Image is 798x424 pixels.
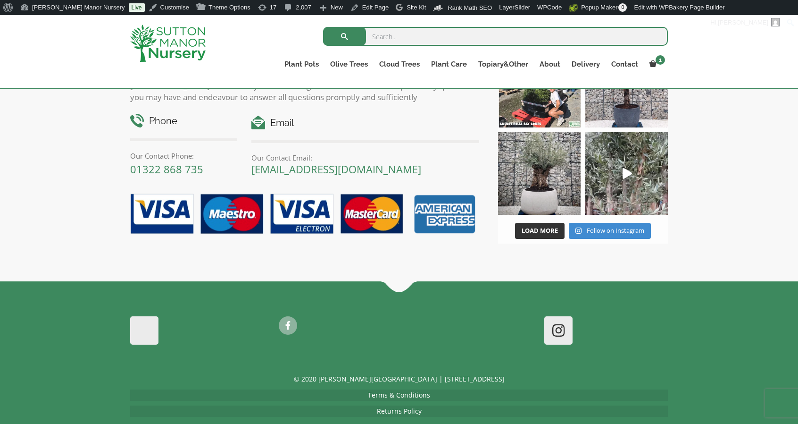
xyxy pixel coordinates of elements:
span: Site Kit [407,4,426,11]
p: © 2020 [PERSON_NAME][GEOGRAPHIC_DATA] | [STREET_ADDRESS] [130,373,668,385]
span: [PERSON_NAME] [718,19,768,26]
span: 1 [656,55,665,65]
input: Search... [323,27,668,46]
a: Instagram Follow on Instagram [569,223,650,239]
a: Live [129,3,145,12]
a: Returns Policy [377,407,422,416]
p: Our Contact Email: [251,152,479,163]
svg: Instagram [575,227,582,234]
button: Load More [515,223,565,239]
a: About [534,58,566,71]
a: Contact [606,58,644,71]
a: Delivery [566,58,606,71]
img: logo [130,25,206,62]
img: Check out this beauty we potted at our nursery today ❤️‍🔥 A huge, ancient gnarled Olive tree plan... [498,132,581,215]
span: Follow on Instagram [587,226,644,235]
a: Plant Pots [279,58,324,71]
span: 0 [618,3,627,12]
a: Cloud Trees [374,58,425,71]
h4: Email [251,116,479,130]
img: payment-options.png [123,188,479,240]
a: [EMAIL_ADDRESS][DOMAIN_NAME] [251,162,421,176]
a: Play [585,132,668,215]
a: Topiary&Other [473,58,534,71]
a: 01322 868 735 [130,162,203,176]
svg: Play [623,168,632,179]
a: Olive Trees [324,58,374,71]
a: Terms & Conditions [368,390,430,399]
a: Plant Care [425,58,473,71]
img: New arrivals Monday morning of beautiful olive trees 🤩🤩 The weather is beautiful this summer, gre... [585,132,668,215]
p: Our Contact Phone: [130,150,237,161]
span: Load More [522,226,558,235]
h4: Phone [130,114,237,128]
a: Hi, [707,15,783,30]
a: 1 [644,58,668,71]
span: Rank Math SEO [448,4,492,11]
